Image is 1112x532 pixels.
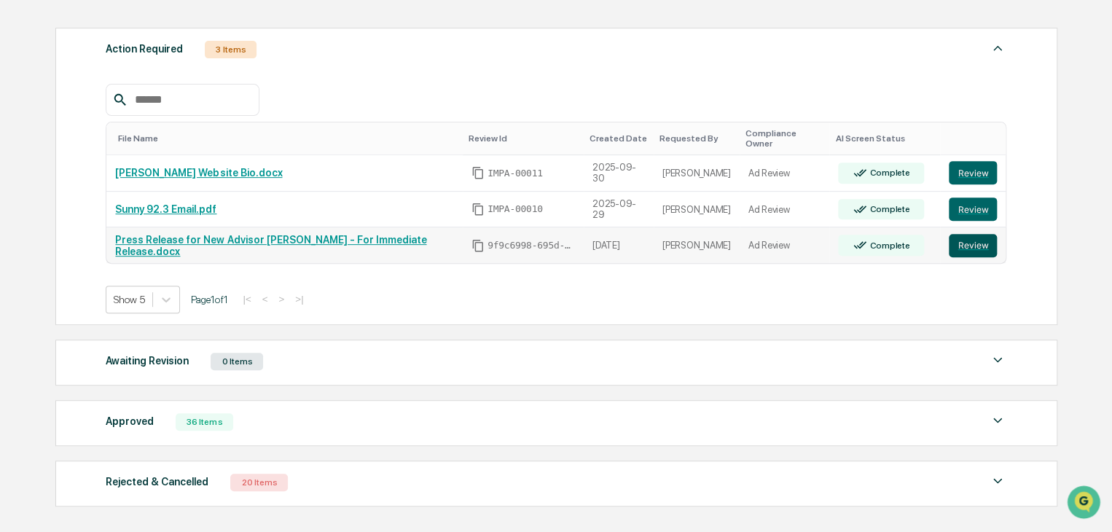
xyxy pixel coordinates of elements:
[230,474,288,491] div: 20 Items
[584,192,654,228] td: 2025-09-29
[258,293,273,305] button: <
[584,155,654,192] td: 2025-09-30
[9,206,98,232] a: 🔎Data Lookup
[654,227,740,263] td: [PERSON_NAME]
[866,204,909,214] div: Complete
[15,185,26,197] div: 🖐️
[584,227,654,263] td: [DATE]
[471,203,485,216] span: Copy Id
[29,184,94,198] span: Preclearance
[115,167,282,179] a: [PERSON_NAME] Website Bio.docx
[471,166,485,179] span: Copy Id
[106,412,154,431] div: Approved
[291,293,308,305] button: >|
[471,239,485,252] span: Copy Id
[469,133,578,144] div: Toggle SortBy
[9,178,100,204] a: 🖐️Preclearance
[989,351,1006,369] img: caret
[106,185,117,197] div: 🗄️
[659,133,734,144] div: Toggle SortBy
[238,293,255,305] button: |<
[488,168,543,179] span: IMPA-00011
[866,168,909,178] div: Complete
[15,213,26,224] div: 🔎
[740,192,830,228] td: Ad Review
[745,128,824,149] div: Toggle SortBy
[1065,484,1105,523] iframe: Open customer support
[488,203,543,215] span: IMPA-00010
[50,126,184,138] div: We're available if you need us!
[989,39,1006,57] img: caret
[590,133,648,144] div: Toggle SortBy
[106,39,183,58] div: Action Required
[949,234,997,257] button: Review
[120,184,181,198] span: Attestations
[115,203,216,215] a: Sunny 92.3 Email.pdf
[176,413,233,431] div: 36 Items
[205,41,257,58] div: 3 Items
[248,116,265,133] button: Start new chat
[191,294,227,305] span: Page 1 of 1
[29,211,92,226] span: Data Lookup
[866,240,909,251] div: Complete
[989,412,1006,429] img: caret
[740,155,830,192] td: Ad Review
[949,197,997,221] button: Review
[15,31,265,54] p: How can we help?
[50,112,239,126] div: Start new chat
[835,133,934,144] div: Toggle SortBy
[654,155,740,192] td: [PERSON_NAME]
[15,112,41,138] img: 1746055101610-c473b297-6a78-478c-a979-82029cc54cd1
[952,133,1000,144] div: Toggle SortBy
[106,351,189,370] div: Awaiting Revision
[103,246,176,258] a: Powered byPylon
[145,247,176,258] span: Pylon
[488,240,575,251] span: 9f9c6998-695d-4253-9fda-b5ae0bd1ebcd
[274,293,289,305] button: >
[106,472,208,491] div: Rejected & Cancelled
[989,472,1006,490] img: caret
[100,178,187,204] a: 🗄️Attestations
[740,227,830,263] td: Ad Review
[211,353,263,370] div: 0 Items
[654,192,740,228] td: [PERSON_NAME]
[115,234,426,257] a: Press Release for New Advisor [PERSON_NAME] - For Immediate Release.docx
[949,161,997,184] button: Review
[118,133,457,144] div: Toggle SortBy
